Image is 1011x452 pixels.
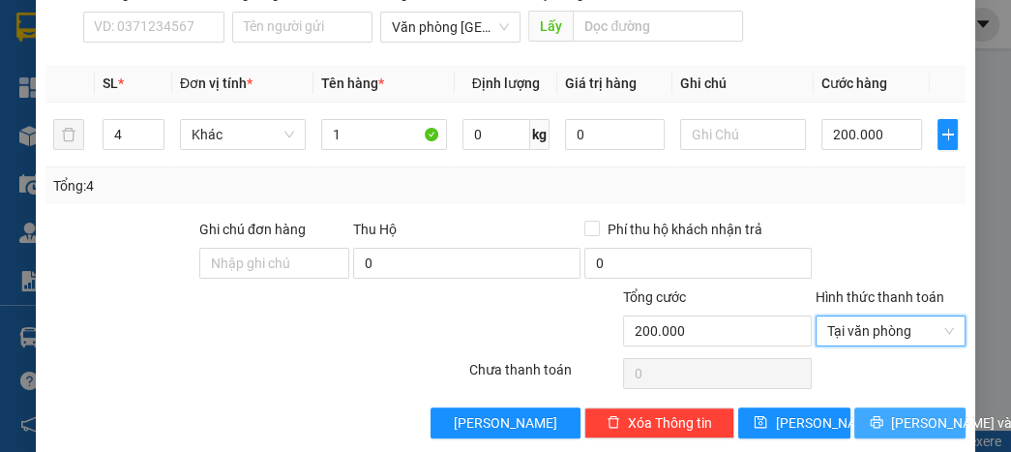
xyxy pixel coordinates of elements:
[821,75,887,91] span: Cước hàng
[937,119,959,150] button: plus
[754,415,767,431] span: save
[192,120,294,149] span: Khác
[321,119,447,150] input: VD: Bàn, Ghế
[53,119,84,150] button: delete
[199,222,306,237] label: Ghi chú đơn hàng
[467,359,621,393] div: Chưa thanh toán
[680,119,806,150] input: Ghi Chú
[392,13,509,42] span: Văn phòng Tân Kỳ
[11,50,46,147] img: logo.jpg
[607,415,620,431] span: delete
[827,316,954,346] span: Tại văn phòng
[56,15,202,175] b: XE GIƯỜNG NẰM CAO CẤP HÙNG THỤC
[870,415,883,431] span: printer
[573,11,743,42] input: Dọc đường
[353,222,397,237] span: Thu Hộ
[775,412,878,434] span: [PERSON_NAME]
[180,75,253,91] span: Đơn vị tính
[472,75,540,91] span: Định lượng
[199,248,349,279] input: Ghi chú đơn hàng
[938,127,958,142] span: plus
[565,75,637,91] span: Giá trị hàng
[528,11,573,42] span: Lấy
[672,65,814,103] th: Ghi chú
[584,407,734,438] button: deleteXóa Thông tin
[816,289,944,305] label: Hình thức thanh toán
[623,289,686,305] span: Tổng cước
[431,407,580,438] button: [PERSON_NAME]
[454,412,557,434] span: [PERSON_NAME]
[321,75,384,91] span: Tên hàng
[854,407,966,438] button: printer[PERSON_NAME] và In
[600,219,770,240] span: Phí thu hộ khách nhận trả
[103,75,118,91] span: SL
[738,407,849,438] button: save[PERSON_NAME]
[628,412,712,434] span: Xóa Thông tin
[530,119,550,150] span: kg
[565,119,665,150] input: 0
[53,175,393,196] div: Tổng: 4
